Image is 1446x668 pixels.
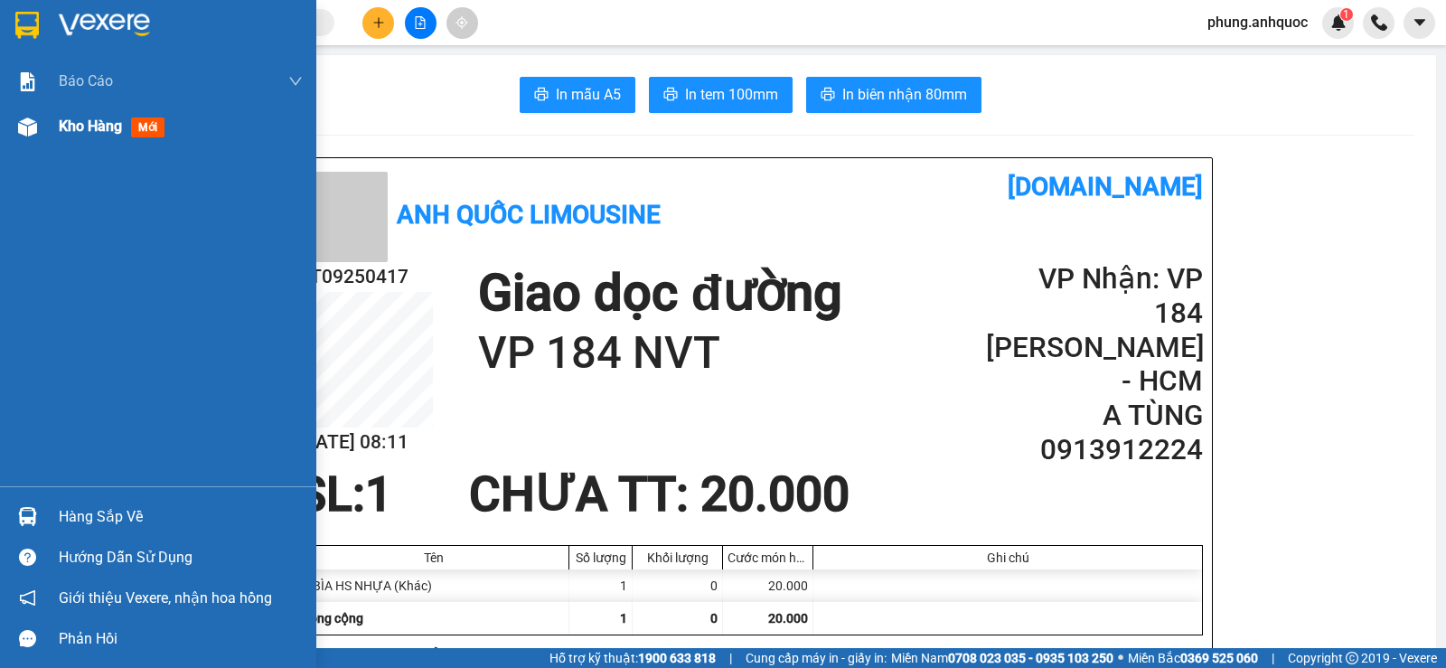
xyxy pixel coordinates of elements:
sup: 1 [1340,8,1353,21]
h2: VT09250417 [297,262,433,292]
strong: 1900 633 818 [638,651,716,665]
span: | [1272,648,1274,668]
span: file-add [414,16,427,29]
span: Nhận: [173,17,216,36]
span: VP 184 NVT [173,127,286,191]
span: down [288,74,303,89]
span: message [19,630,36,647]
button: plus [362,7,394,39]
span: aim [455,16,468,29]
span: | [729,648,732,668]
img: warehouse-icon [18,507,37,526]
span: printer [663,87,678,104]
span: 1 [620,611,627,626]
strong: 0708 023 035 - 0935 103 250 [948,651,1113,665]
div: CHƯA TT : 20.000 [458,467,860,522]
span: 1 [1343,8,1349,21]
div: Phản hồi [59,626,303,653]
div: 20.000 [723,569,813,602]
div: Khối lượng [637,550,718,565]
span: copyright [1346,652,1358,664]
span: 0 [710,611,718,626]
button: printerIn tem 100mm [649,77,793,113]
div: Số lượng [574,550,627,565]
span: Miền Bắc [1128,648,1258,668]
span: 1 [365,466,392,522]
button: caret-down [1404,7,1435,39]
span: Kho hàng [59,118,122,135]
span: ⚪️ [1118,654,1123,662]
span: Miền Nam [891,648,1113,668]
div: 0919450058 [15,80,160,106]
b: [DOMAIN_NAME] [1008,172,1203,202]
span: mới [131,118,164,137]
span: notification [19,589,36,607]
span: Gửi: [15,17,43,36]
img: solution-icon [18,72,37,91]
img: logo-vxr [15,12,39,39]
button: aim [446,7,478,39]
h1: Giao dọc đường [478,262,841,325]
span: In tem 100mm [685,83,778,106]
div: 0913912224 [173,102,318,127]
div: 0 [633,569,723,602]
h2: A TÙNG [986,399,1203,433]
div: A TÙNG [173,80,318,102]
img: icon-new-feature [1330,14,1347,31]
span: In biên nhận 80mm [842,83,967,106]
span: Báo cáo [59,70,113,92]
div: Hàng sắp về [59,503,303,531]
button: printerIn biên nhận 80mm [806,77,981,113]
span: Cung cấp máy in - giấy in: [746,648,887,668]
h1: VP 184 NVT [478,325,841,382]
span: SL: [297,466,365,522]
h2: 0913912224 [986,433,1203,467]
div: Hướng dẫn sử dụng [59,544,303,571]
h2: [DATE] 08:11 [297,428,433,457]
span: Hỗ trợ kỹ thuật: [549,648,716,668]
span: plus [372,16,385,29]
span: 20.000 [768,611,808,626]
span: printer [821,87,835,104]
div: C THẢO [15,59,160,80]
span: question-circle [19,549,36,566]
span: printer [534,87,549,104]
h2: VP Nhận: VP 184 [PERSON_NAME] - HCM [986,262,1203,399]
span: Tổng cộng [303,611,363,626]
div: Ghi chú [818,550,1197,565]
div: VP 184 [PERSON_NAME] - HCM [173,15,318,80]
div: VP 108 [PERSON_NAME] [15,15,160,59]
div: 1 BÌA HS NHỰA (Khác) [298,569,569,602]
div: 1 [569,569,633,602]
span: caret-down [1412,14,1428,31]
button: file-add [405,7,437,39]
img: warehouse-icon [18,118,37,136]
strong: 0369 525 060 [1180,651,1258,665]
img: phone-icon [1371,14,1387,31]
button: printerIn mẫu A5 [520,77,635,113]
span: phung.anhquoc [1193,11,1322,33]
div: Tên [303,550,564,565]
span: In mẫu A5 [556,83,621,106]
div: Cước món hàng [728,550,808,565]
b: Anh Quốc Limousine [397,200,661,230]
span: Giới thiệu Vexere, nhận hoa hồng [59,587,272,609]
